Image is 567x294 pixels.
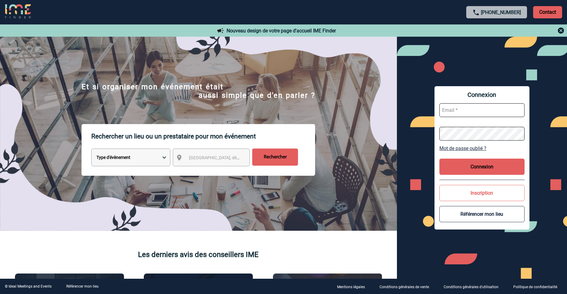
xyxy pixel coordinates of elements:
span: [GEOGRAPHIC_DATA], département, région... [189,155,274,160]
a: Mot de passe oublié ? [439,145,525,151]
p: Contact [533,6,562,18]
p: Conditions générales de vente [380,285,429,289]
p: Rechercher un lieu ou un prestataire pour mon événement [91,124,315,149]
p: Politique de confidentialité [513,285,557,289]
a: Politique de confidentialité [508,284,567,289]
input: Rechercher [252,149,298,166]
p: Mentions légales [337,285,365,289]
img: call-24-px.png [472,9,480,16]
input: Email * [439,103,525,117]
div: © Ideal Meetings and Events [5,284,52,288]
p: Conditions générales d'utilisation [444,285,499,289]
button: Inscription [439,185,525,201]
a: [PHONE_NUMBER] [481,9,521,15]
span: Connexion [439,91,525,98]
button: Connexion [439,159,525,175]
a: Mentions légales [332,284,375,289]
a: Conditions générales d'utilisation [439,284,508,289]
a: Conditions générales de vente [375,284,439,289]
button: Référencer mon lieu [439,206,525,222]
a: Référencer mon lieu [66,284,99,288]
